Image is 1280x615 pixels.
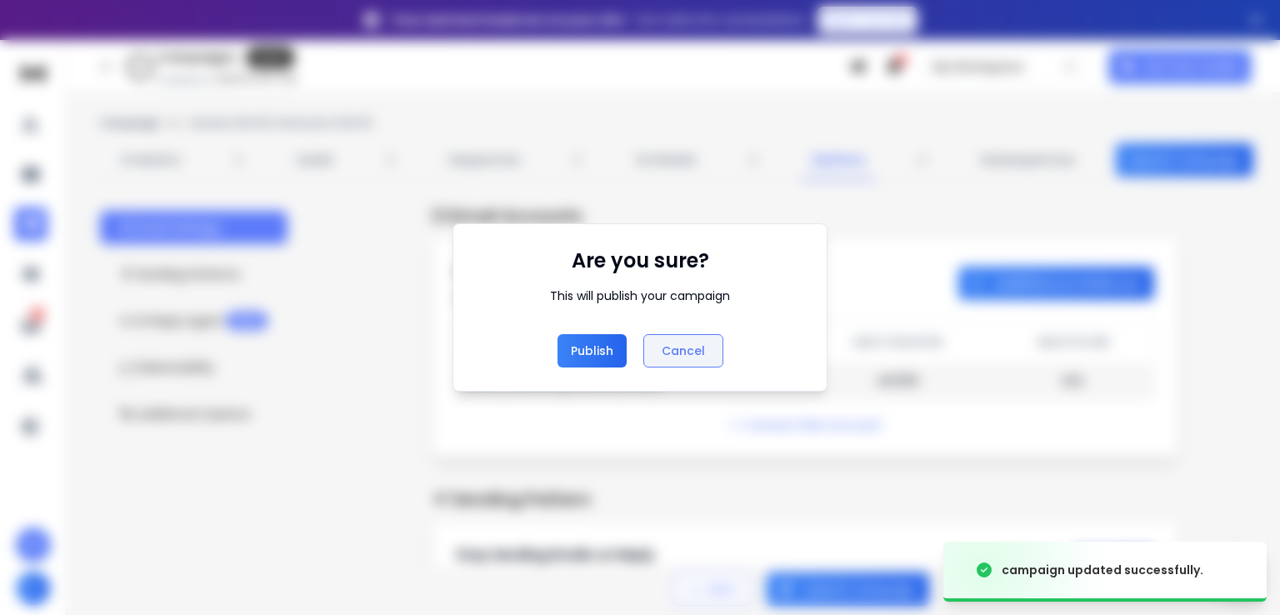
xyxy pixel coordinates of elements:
button: Cancel [643,334,723,367]
div: campaign updated successfully. [1002,562,1203,578]
div: This will publish your campaign [550,287,730,304]
button: Publish [557,334,627,367]
h1: Are you sure? [572,247,709,274]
